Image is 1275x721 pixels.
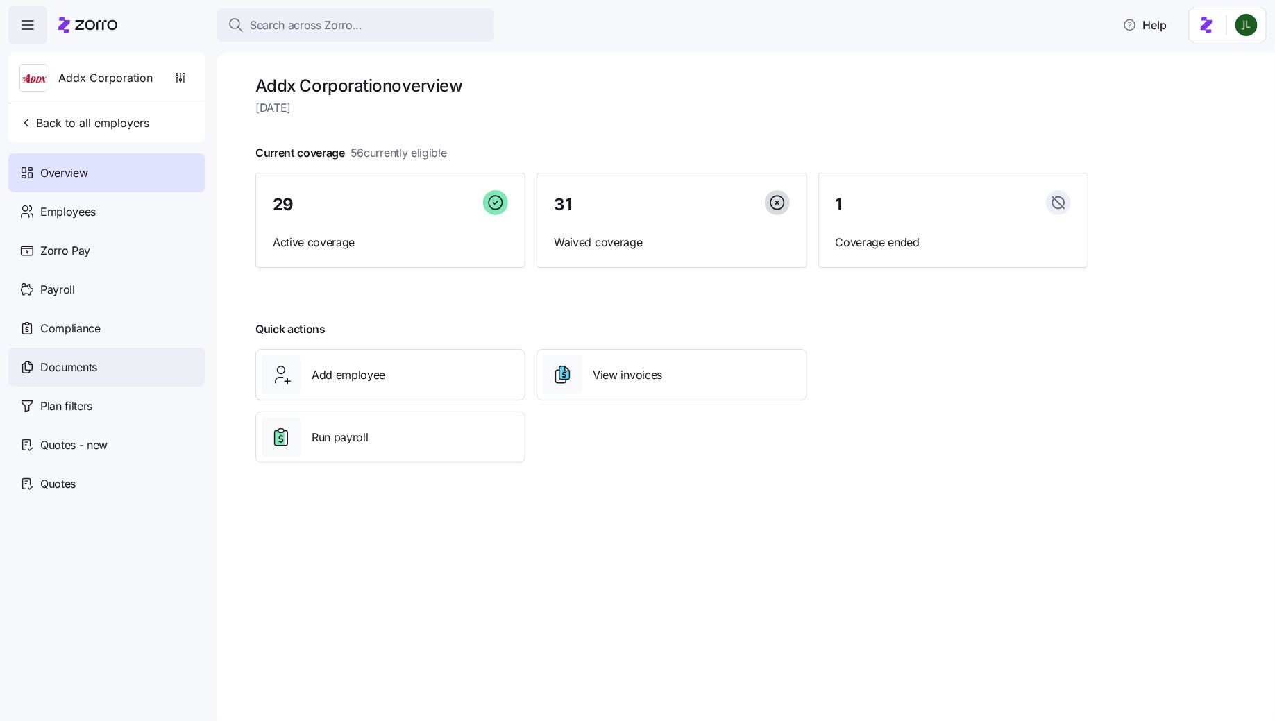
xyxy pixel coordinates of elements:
span: Current coverage [255,144,447,162]
span: 31 [554,196,571,213]
span: Quotes [40,475,76,493]
h1: Addx Corporation overview [255,75,1088,96]
span: [DATE] [255,99,1088,117]
span: View invoices [593,366,662,384]
span: Addx Corporation [58,69,153,87]
span: Active coverage [273,234,508,251]
span: Back to all employers [19,114,149,131]
a: Documents [8,348,205,387]
a: Compliance [8,309,205,348]
span: Overview [40,164,87,182]
button: Help [1112,11,1178,39]
span: Plan filters [40,398,92,415]
button: Search across Zorro... [217,8,494,42]
a: Zorro Pay [8,231,205,270]
a: Plan filters [8,387,205,425]
span: Documents [40,359,97,376]
span: Coverage ended [836,234,1071,251]
a: Employees [8,192,205,231]
span: 56 currently eligible [351,144,447,162]
a: Payroll [8,270,205,309]
a: Quotes - new [8,425,205,464]
span: Payroll [40,281,75,298]
a: Overview [8,153,205,192]
span: Quick actions [255,321,326,338]
span: Compliance [40,320,101,337]
span: Add employee [312,366,385,384]
a: Quotes [8,464,205,503]
span: Employees [40,203,96,221]
span: Zorro Pay [40,242,90,260]
span: Search across Zorro... [250,17,362,34]
span: 29 [273,196,294,213]
span: Waived coverage [554,234,789,251]
button: Back to all employers [14,109,155,137]
img: Employer logo [20,65,47,92]
span: Quotes - new [40,436,108,454]
span: 1 [836,196,843,213]
span: Help [1123,17,1167,33]
span: Run payroll [312,429,368,446]
img: d9b9d5af0451fe2f8c405234d2cf2198 [1235,14,1258,36]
